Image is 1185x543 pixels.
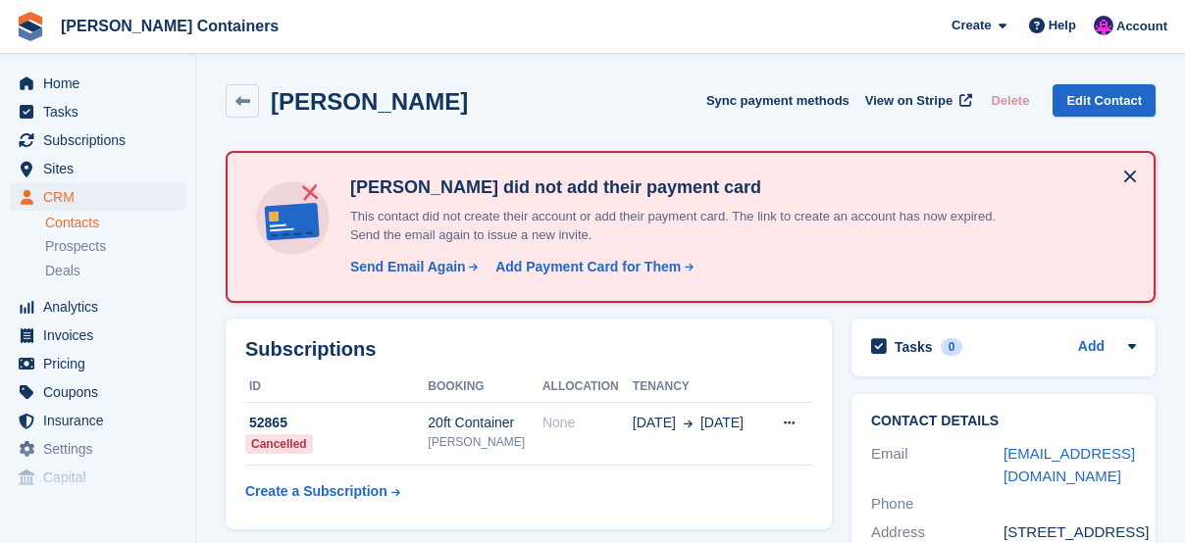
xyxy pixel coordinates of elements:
a: Deals [45,261,185,281]
a: [EMAIL_ADDRESS][DOMAIN_NAME] [1004,445,1135,484]
th: Tenancy [633,371,764,403]
span: Home [43,70,161,97]
button: Delete [983,84,1037,117]
a: Create a Subscription [245,473,400,510]
a: Prospects [45,236,185,257]
a: menu [10,350,185,377]
div: Add Payment Card for Them [495,257,681,277]
a: [PERSON_NAME] Containers [53,10,286,42]
span: Coupons [43,378,161,406]
a: Add [1078,336,1105,359]
a: menu [10,321,185,349]
span: Deals [45,262,80,280]
th: Allocation [542,371,633,403]
span: Tasks [43,98,161,125]
span: [DATE] [633,413,676,433]
a: menu [10,293,185,321]
h2: Tasks [895,338,933,356]
span: Prospects [45,237,106,256]
th: Booking [428,371,542,403]
div: Send Email Again [350,257,466,277]
a: menu [10,435,185,463]
a: menu [10,126,185,154]
span: Subscriptions [43,126,161,154]
span: Pricing [43,350,161,377]
div: Phone [871,493,1004,516]
a: menu [10,407,185,434]
span: Help [1049,16,1076,35]
span: Insurance [43,407,161,434]
span: Create [952,16,991,35]
img: no-card-linked-e7822e413c904bf8b177c4d89f31251c4716f9871600ec3ca5bfc59e148c83f4.svg [251,176,335,260]
span: View on Stripe [865,91,953,111]
button: Sync payment methods [706,84,850,117]
h2: Contact Details [871,414,1136,429]
a: menu [10,70,185,97]
h4: [PERSON_NAME] did not add their payment card [342,176,1029,199]
span: Analytics [43,293,161,321]
div: Create a Subscription [245,481,387,502]
span: Settings [43,435,161,463]
th: ID [245,371,428,403]
a: menu [10,464,185,491]
h2: [PERSON_NAME] [271,88,468,115]
span: Invoices [43,321,161,349]
h2: Subscriptions [245,338,812,361]
span: Account [1116,17,1167,36]
a: Add Payment Card for Them [488,257,696,277]
div: Cancelled [245,434,313,454]
img: Claire Wilson [1094,16,1113,35]
div: [PERSON_NAME] [428,433,542,451]
p: This contact did not create their account or add their payment card. The link to create an accoun... [342,207,1029,245]
a: Edit Contact [1053,84,1156,117]
div: 20ft Container [428,413,542,433]
a: View on Stripe [857,84,976,117]
img: stora-icon-8386f47178a22dfd0bd8f6a31ec36ba5ce8667c1dd55bd0f319d3a0aa187defe.svg [16,12,45,41]
div: None [542,413,633,433]
a: menu [10,155,185,182]
div: 52865 [245,413,428,433]
span: Capital [43,464,161,491]
a: menu [10,378,185,406]
div: 0 [941,338,963,356]
span: [DATE] [700,413,744,433]
a: Contacts [45,214,185,232]
div: Email [871,443,1004,487]
a: menu [10,183,185,211]
a: menu [10,98,185,125]
span: CRM [43,183,161,211]
span: Sites [43,155,161,182]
